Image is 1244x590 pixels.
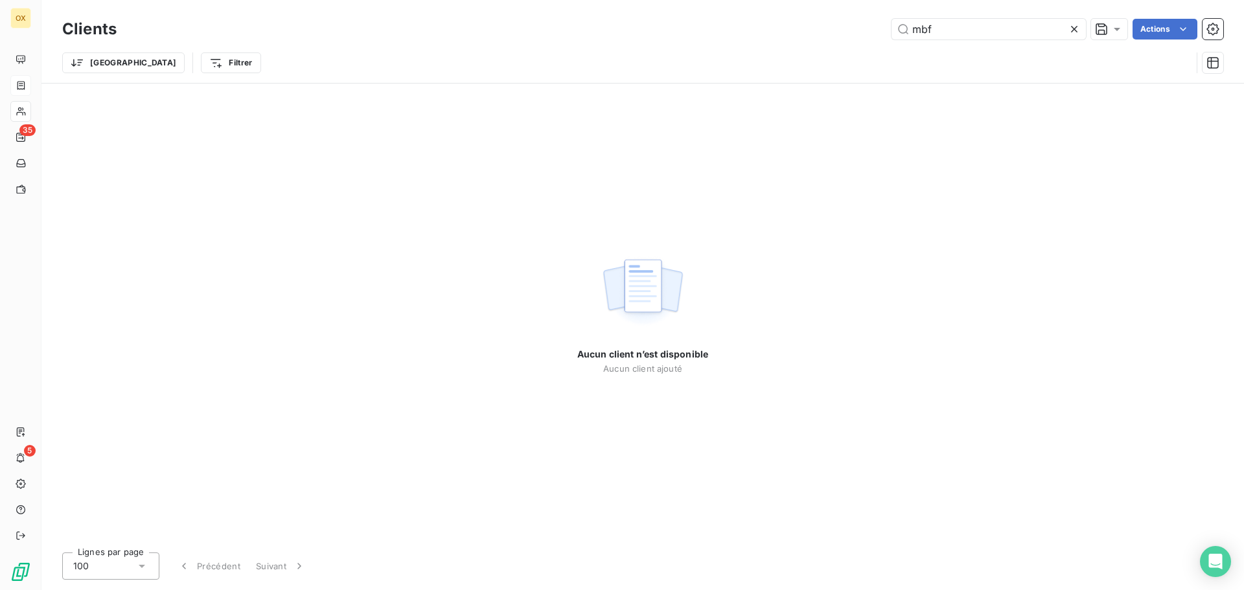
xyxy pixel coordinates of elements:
div: OX [10,8,31,28]
span: Aucun client ajouté [603,363,682,374]
input: Rechercher [892,19,1086,40]
span: Aucun client n’est disponible [577,348,708,361]
span: 35 [19,124,36,136]
button: [GEOGRAPHIC_DATA] [62,52,185,73]
button: Actions [1133,19,1197,40]
div: Open Intercom Messenger [1200,546,1231,577]
h3: Clients [62,17,117,41]
img: empty state [601,252,684,332]
span: 100 [73,560,89,573]
button: Filtrer [201,52,260,73]
button: Suivant [248,552,314,580]
button: Précédent [170,552,248,580]
a: 35 [10,127,30,148]
img: Logo LeanPay [10,562,31,582]
span: 5 [24,445,36,457]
